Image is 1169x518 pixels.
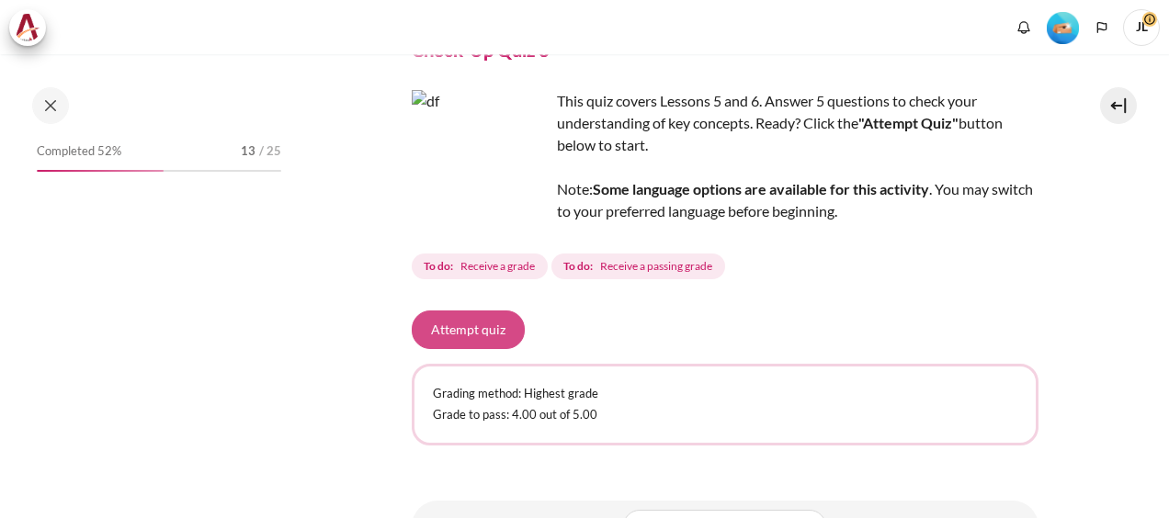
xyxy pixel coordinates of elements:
[412,310,525,349] button: Attempt quiz
[858,114,959,131] strong: "Attempt Quiz"
[412,90,550,228] img: df
[1047,12,1079,44] img: Level #2
[15,14,40,41] img: Architeck
[433,385,1017,403] p: Grading method: Highest grade
[1047,10,1079,44] div: Level #2
[424,258,453,275] strong: To do:
[557,180,593,197] span: Note:
[1123,9,1160,46] span: JL
[600,258,712,275] span: Receive a passing grade
[9,9,55,46] a: Architeck Architeck
[1123,9,1160,46] a: User menu
[412,90,1038,222] div: This quiz covers Lessons 5 and 6. Answer 5 questions to check your understanding of key concepts....
[259,142,281,161] span: / 25
[593,180,929,197] strong: Some language options are available for this activity
[563,258,593,275] strong: To do:
[1088,14,1116,41] button: Languages
[412,250,729,283] div: Completion requirements for Check-Up Quiz 3
[37,170,164,172] div: 52%
[37,142,121,161] span: Completed 52%
[433,406,1017,424] p: Grade to pass: 4.00 out of 5.00
[1010,14,1038,41] div: Show notification window with no new notifications
[1039,10,1086,44] a: Level #2
[460,258,535,275] span: Receive a grade
[241,142,255,161] span: 13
